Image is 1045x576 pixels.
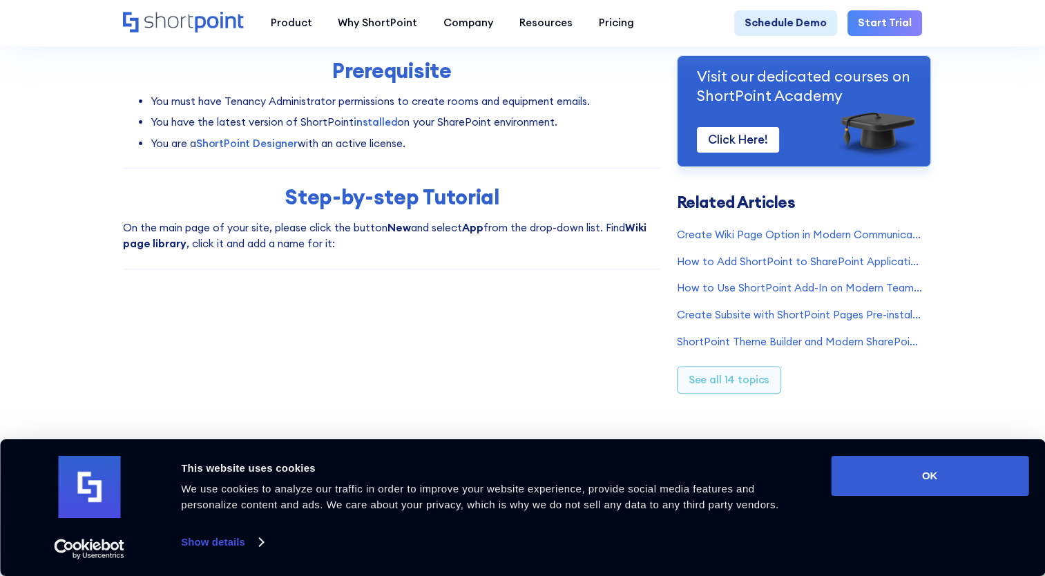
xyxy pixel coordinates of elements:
a: Company [430,10,506,37]
h2: Prerequisite [133,59,651,83]
strong: App [462,221,483,234]
p: Visit our dedicated courses on ShortPoint Academy [697,67,911,105]
a: installed [354,115,398,128]
a: Create Subsite with ShortPoint Pages Pre-installed & Pre-configured [677,307,923,323]
div: Company [443,15,493,31]
a: Show details [181,532,262,553]
img: logo [58,456,120,518]
h3: Related Articles [677,195,923,211]
a: Create Wiki Page Option in Modern Communication Site Is Missing [677,227,923,243]
p: On the main page of your site, please click the button and select from the drop-down list. Find ,... [123,220,661,251]
div: This website uses cookies [181,460,800,477]
a: Why ShortPoint [325,10,430,37]
button: OK [831,456,1028,496]
div: Why ShortPoint [338,15,417,31]
a: How to Add ShortPoint to SharePoint Application Pages [677,254,923,270]
a: Pricing [586,10,647,37]
a: Schedule Demo [734,10,837,37]
div: Product [270,15,311,31]
li: You have the latest version of ShortPoint on your SharePoint environment. [151,115,661,131]
li: You must have Tenancy Administrator permissions to create rooms and equipment emails. [151,94,661,110]
a: Click Here! [697,127,779,153]
iframe: Chat Widget [797,416,1045,576]
a: ShortPoint Designer [196,137,298,150]
a: ShortPoint Theme Builder and Modern SharePoint Pages [677,334,923,350]
a: Product [258,10,325,37]
li: You are a with an active license. [151,136,661,152]
strong: New [387,221,411,234]
div: Pricing [599,15,634,31]
a: Resources [506,10,586,37]
span: We use cookies to analyze our traffic in order to improve your website experience, provide social... [181,483,778,510]
a: Start Trial [847,10,922,37]
a: How to Use ShortPoint Add-In on Modern Team Sites (deprecated) [677,280,923,296]
a: See all 14 topics [677,367,781,394]
h2: Step-by-step Tutorial [133,185,651,209]
a: Usercentrics Cookiebot - opens in a new window [29,539,150,559]
div: Resources [519,15,573,31]
a: Home [123,12,245,34]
